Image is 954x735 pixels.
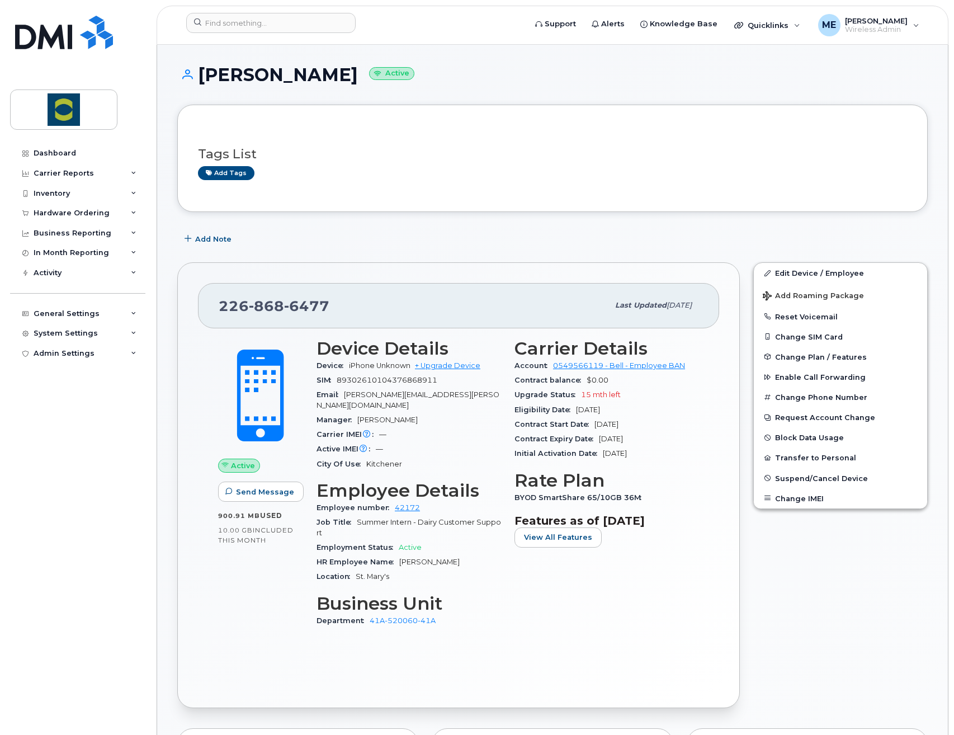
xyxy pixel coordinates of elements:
[317,361,349,370] span: Device
[514,493,647,502] span: BYOD SmartShare 65/10GB 36M
[317,518,357,526] span: Job Title
[587,376,608,384] span: $0.00
[177,65,928,84] h1: [PERSON_NAME]
[317,338,501,359] h3: Device Details
[195,234,232,244] span: Add Note
[599,435,623,443] span: [DATE]
[356,572,389,581] span: St. Mary's
[177,229,241,249] button: Add Note
[754,387,927,407] button: Change Phone Number
[754,263,927,283] a: Edit Device / Employee
[754,427,927,447] button: Block Data Usage
[218,526,294,544] span: included this month
[514,527,602,548] button: View All Features
[754,468,927,488] button: Suspend/Cancel Device
[514,420,594,428] span: Contract Start Date
[317,518,501,536] span: Summer Intern - Dairy Customer Support
[754,327,927,347] button: Change SIM Card
[337,376,437,384] span: 89302610104376868911
[349,361,410,370] span: iPhone Unknown
[754,307,927,327] button: Reset Voicemail
[754,488,927,508] button: Change IMEI
[198,147,907,161] h3: Tags List
[594,420,618,428] span: [DATE]
[754,447,927,468] button: Transfer to Personal
[514,361,553,370] span: Account
[514,338,699,359] h3: Carrier Details
[317,430,379,439] span: Carrier IMEI
[317,480,501,501] h3: Employee Details
[357,416,418,424] span: [PERSON_NAME]
[317,390,499,409] span: [PERSON_NAME][EMAIL_ADDRESS][PERSON_NAME][DOMAIN_NAME]
[317,558,399,566] span: HR Employee Name
[514,514,699,527] h3: Features as of [DATE]
[218,526,253,534] span: 10.00 GB
[603,449,627,458] span: [DATE]
[219,298,329,314] span: 226
[317,376,337,384] span: SIM
[249,298,284,314] span: 868
[514,390,581,399] span: Upgrade Status
[415,361,480,370] a: + Upgrade Device
[775,373,866,381] span: Enable Call Forwarding
[775,474,868,482] span: Suspend/Cancel Device
[260,511,282,520] span: used
[198,166,254,180] a: Add tags
[236,487,294,497] span: Send Message
[395,503,420,512] a: 42172
[514,435,599,443] span: Contract Expiry Date
[399,558,460,566] span: [PERSON_NAME]
[317,543,399,552] span: Employment Status
[366,460,402,468] span: Kitchener
[754,367,927,387] button: Enable Call Forwarding
[376,445,383,453] span: —
[553,361,685,370] a: 0549566119 - Bell - Employee BAN
[218,512,260,520] span: 900.91 MB
[514,406,576,414] span: Eligibility Date
[615,301,667,309] span: Last updated
[369,67,414,80] small: Active
[514,449,603,458] span: Initial Activation Date
[379,430,386,439] span: —
[317,445,376,453] span: Active IMEI
[317,572,356,581] span: Location
[524,532,592,543] span: View All Features
[667,301,692,309] span: [DATE]
[317,616,370,625] span: Department
[581,390,621,399] span: 15 mth left
[317,416,357,424] span: Manager
[754,284,927,307] button: Add Roaming Package
[754,407,927,427] button: Request Account Change
[231,460,255,471] span: Active
[317,460,366,468] span: City Of Use
[218,482,304,502] button: Send Message
[514,376,587,384] span: Contract balance
[317,503,395,512] span: Employee number
[763,291,864,302] span: Add Roaming Package
[754,347,927,367] button: Change Plan / Features
[399,543,422,552] span: Active
[576,406,600,414] span: [DATE]
[775,352,867,361] span: Change Plan / Features
[317,390,344,399] span: Email
[514,470,699,491] h3: Rate Plan
[370,616,436,625] a: 41A-520060-41A
[317,593,501,614] h3: Business Unit
[284,298,329,314] span: 6477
